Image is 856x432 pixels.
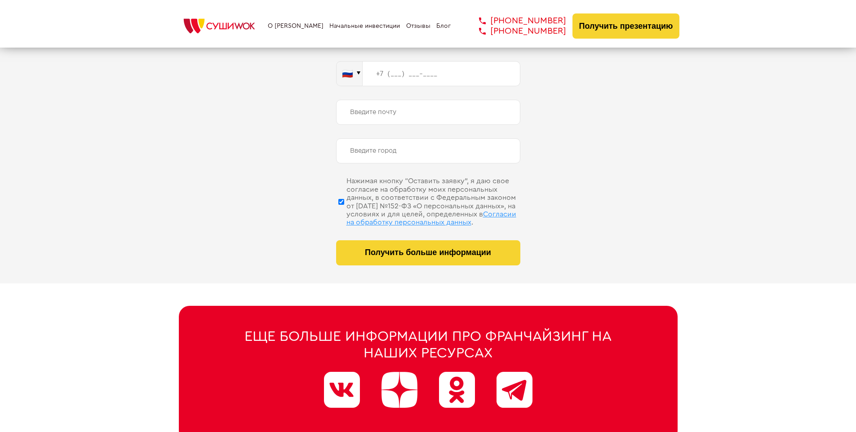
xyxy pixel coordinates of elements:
div: Нажимая кнопку “Оставить заявку”, я даю свое согласие на обработку моих персональных данных, в со... [346,177,520,226]
input: Введите почту [336,100,520,125]
span: Согласии на обработку персональных данных [346,211,516,226]
div: Еще больше информации про франчайзинг на наших ресурсах [222,328,635,361]
a: [PHONE_NUMBER] [466,26,566,36]
input: +7 (___) ___-____ [363,61,520,86]
a: О [PERSON_NAME] [268,22,324,30]
img: СУШИWOK [177,16,262,36]
a: Блог [436,22,451,30]
span: Получить больше информации [365,248,491,257]
a: Начальные инвестиции [329,22,400,30]
a: [PHONE_NUMBER] [466,16,566,26]
button: Получить презентацию [572,13,680,39]
button: 🇷🇺 [336,61,363,86]
input: Введите город [336,138,520,163]
a: Отзывы [406,22,430,30]
button: Получить больше информации [336,240,520,265]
